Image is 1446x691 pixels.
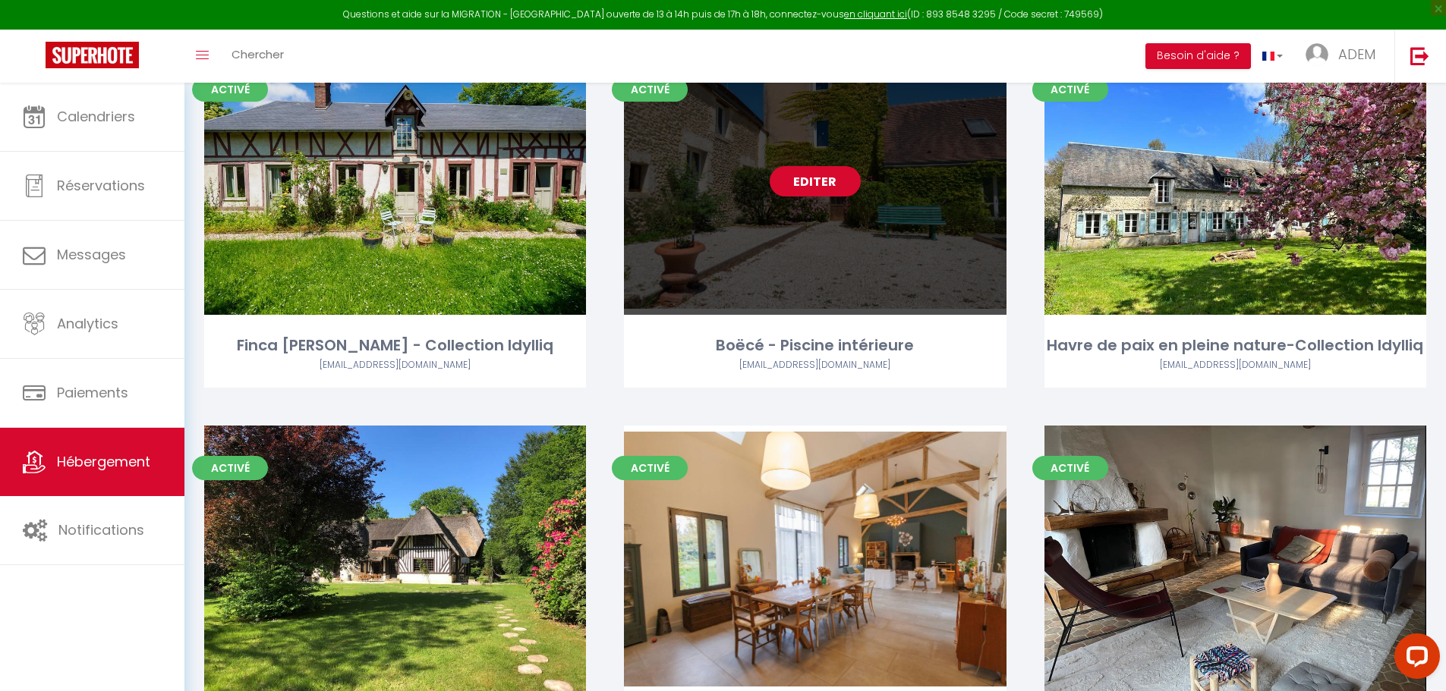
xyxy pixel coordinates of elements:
[46,42,139,68] img: Super Booking
[1189,166,1281,196] a: Editer
[1382,627,1446,691] iframe: LiveChat chat widget
[1044,334,1426,357] div: Havre de paix en pleine nature-Collection Idylliq
[770,166,861,196] a: Editer
[57,452,150,471] span: Hébergement
[57,176,145,195] span: Réservations
[58,520,144,539] span: Notifications
[204,358,586,372] div: Airbnb
[204,334,586,357] div: Finca [PERSON_NAME] - Collection Idylliq
[57,245,126,264] span: Messages
[1189,544,1281,574] a: Editer
[1032,77,1108,102] span: Activé
[1410,46,1429,65] img: logout
[1145,43,1251,69] button: Besoin d'aide ?
[232,46,284,62] span: Chercher
[57,314,118,333] span: Analytics
[57,383,128,402] span: Paiements
[1306,43,1328,66] img: ...
[844,8,907,20] a: en cliquant ici
[192,456,268,480] span: Activé
[624,334,1006,357] div: Boëcé - Piscine intérieure
[624,358,1006,372] div: Airbnb
[1294,30,1394,83] a: ... ADEM
[612,77,688,102] span: Activé
[1044,358,1426,372] div: Airbnb
[1032,456,1108,480] span: Activé
[57,107,135,126] span: Calendriers
[1338,45,1375,64] span: ADEM
[350,166,441,196] a: Editer
[770,544,861,574] a: Editer
[612,456,688,480] span: Activé
[192,77,268,102] span: Activé
[220,30,295,83] a: Chercher
[350,544,441,574] a: Editer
